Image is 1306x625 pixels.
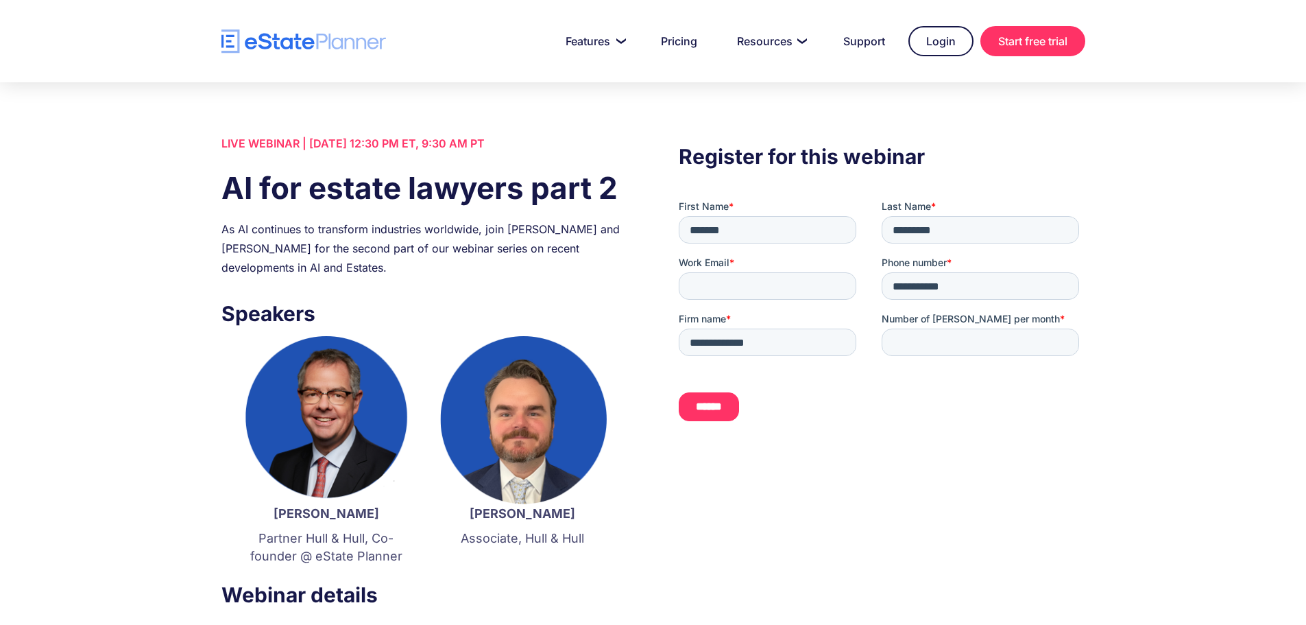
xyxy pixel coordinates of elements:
[221,579,627,611] h3: Webinar details
[221,220,627,277] div: As AI continues to transform industries worldwide, join [PERSON_NAME] and [PERSON_NAME] for the s...
[827,27,902,55] a: Support
[221,30,386,54] a: home
[549,27,638,55] a: Features
[980,26,1085,56] a: Start free trial
[242,530,411,565] p: Partner Hull & Hull, Co-founder @ eState Planner
[221,298,627,329] h3: Speakers
[221,167,627,209] h1: AI for estate lawyers part 2
[470,506,575,521] strong: [PERSON_NAME]
[908,26,974,56] a: Login
[438,530,607,547] p: Associate, Hull & Hull
[221,134,627,153] div: LIVE WEBINAR | [DATE] 12:30 PM ET, 9:30 AM PT
[679,200,1085,433] iframe: Form 0
[721,27,820,55] a: Resources
[644,27,714,55] a: Pricing
[274,506,379,521] strong: [PERSON_NAME]
[679,141,1085,172] h3: Register for this webinar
